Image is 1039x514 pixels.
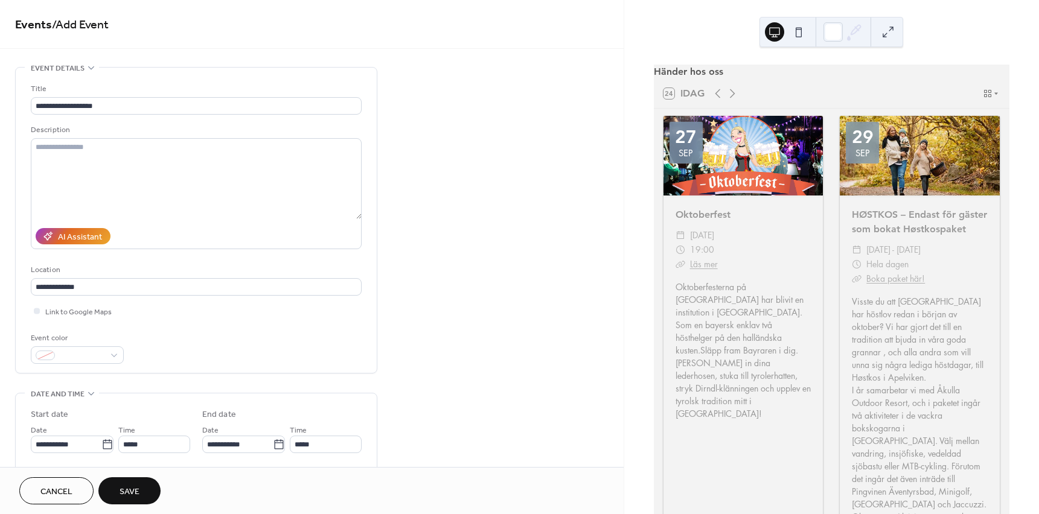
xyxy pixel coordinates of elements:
div: Description [31,124,359,136]
div: ​ [852,271,862,286]
a: Läs mer [690,258,718,270]
div: Event color [31,332,121,344]
span: Hela dagen [866,257,909,271]
div: ​ [852,243,862,257]
span: Date and time [31,388,85,401]
span: Date [202,424,219,437]
span: 19:00 [690,243,714,257]
div: sep [679,148,693,157]
button: Save [98,477,161,504]
span: [DATE] [690,228,714,243]
a: Boka paket här! [866,273,925,284]
div: Händer hos oss [654,65,1009,79]
div: Location [31,264,359,276]
span: [DATE] - [DATE] [866,243,921,257]
span: Link to Google Maps [45,306,112,319]
button: AI Assistant [36,228,110,244]
span: Cancel [40,486,72,498]
div: End date [202,408,236,421]
button: Cancel [19,477,94,504]
div: Start date [31,408,68,421]
span: Save [120,486,139,498]
span: / Add Event [52,13,109,37]
div: Oktoberfesterna på [GEOGRAPHIC_DATA] har blivit en institution i [GEOGRAPHIC_DATA]. Som en bayers... [663,281,823,420]
a: Oktoberfest [676,209,730,220]
div: ​ [676,257,685,271]
div: ​ [852,257,862,271]
span: Time [290,424,307,437]
div: Title [31,83,359,95]
span: Date [31,424,47,437]
div: 29 [852,128,874,146]
div: 27 [675,128,697,146]
span: Event details [31,62,85,75]
div: sep [855,148,870,157]
div: AI Assistant [58,231,102,244]
a: Events [15,13,52,37]
div: ​ [676,243,685,257]
span: Time [118,424,135,437]
div: ​ [676,228,685,243]
a: HØSTKOS – Endast för gäster som bokat Høstkospaket [852,209,987,235]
